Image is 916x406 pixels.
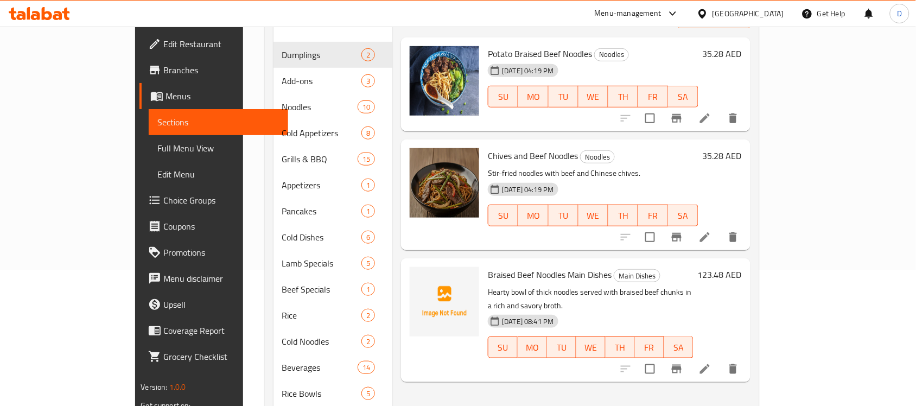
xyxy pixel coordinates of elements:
[139,291,288,318] a: Upsell
[720,356,746,382] button: delete
[581,151,614,163] span: Noodles
[551,340,572,356] span: TU
[362,232,374,243] span: 6
[361,205,375,218] div: items
[493,89,514,105] span: SU
[163,350,279,363] span: Grocery Checklist
[141,380,167,394] span: Version:
[639,340,660,356] span: FR
[139,239,288,265] a: Promotions
[163,272,279,285] span: Menu disclaimer
[493,208,514,224] span: SU
[488,148,578,164] span: Chives and Beef Noodles
[410,148,479,218] img: Chives and Beef Noodles
[410,46,479,116] img: Potato Braised Beef Noodles
[664,356,690,382] button: Branch-specific-item
[282,361,358,374] span: Beverages
[362,180,374,191] span: 1
[273,354,393,380] div: Beverages14
[488,167,698,180] p: Stir-fried noodles with beef and Chinese chives.
[273,172,393,198] div: Appetizers1
[149,109,288,135] a: Sections
[595,7,661,20] div: Menu-management
[163,324,279,337] span: Coverage Report
[583,89,604,105] span: WE
[897,8,902,20] span: D
[273,224,393,250] div: Cold Dishes6
[583,208,604,224] span: WE
[362,337,374,347] span: 2
[273,94,393,120] div: Noodles10
[139,187,288,213] a: Choice Groups
[488,286,693,313] p: Hearty bowl of thick noodles served with braised beef chunks in a rich and savory broth.
[639,226,661,249] span: Select to update
[273,250,393,276] div: Lamb Specials5
[362,76,374,86] span: 3
[581,340,601,356] span: WE
[282,309,362,322] span: Rice
[282,335,362,348] div: Cold Noodles
[361,74,375,87] div: items
[498,316,558,327] span: [DATE] 08:41 PM
[361,179,375,192] div: items
[361,309,375,322] div: items
[139,265,288,291] a: Menu disclaimer
[362,128,374,138] span: 8
[518,337,547,358] button: MO
[713,8,784,20] div: [GEOGRAPHIC_DATA]
[163,298,279,311] span: Upsell
[362,258,374,269] span: 5
[498,66,558,76] span: [DATE] 04:19 PM
[608,86,638,107] button: TH
[273,42,393,68] div: Dumplings2
[163,246,279,259] span: Promotions
[668,205,698,226] button: SA
[614,270,660,282] span: Main Dishes
[488,46,592,62] span: Potato Braised Beef Noodles
[498,185,558,195] span: [DATE] 04:19 PM
[664,224,690,250] button: Branch-specific-item
[282,231,362,244] span: Cold Dishes
[139,213,288,239] a: Coupons
[282,283,362,296] span: Beef Specials
[282,257,362,270] span: Lamb Specials
[639,358,661,380] span: Select to update
[608,205,638,226] button: TH
[553,208,574,224] span: TU
[672,89,694,105] span: SA
[362,310,374,321] span: 2
[613,208,634,224] span: TH
[549,205,578,226] button: TU
[643,89,664,105] span: FR
[580,150,615,163] div: Noodles
[635,337,664,358] button: FR
[157,116,279,129] span: Sections
[149,135,288,161] a: Full Menu View
[664,105,690,131] button: Branch-specific-item
[282,387,362,400] span: Rice Bowls
[163,194,279,207] span: Choice Groups
[698,231,711,244] a: Edit menu item
[163,64,279,77] span: Branches
[362,50,374,60] span: 2
[638,86,668,107] button: FR
[139,344,288,370] a: Grocery Checklist
[698,267,742,282] h6: 123.48 AED
[518,205,548,226] button: MO
[362,206,374,217] span: 1
[488,86,518,107] button: SU
[410,267,479,337] img: Braised Beef Noodles Main Dishes
[668,86,698,107] button: SA
[358,102,374,112] span: 10
[163,220,279,233] span: Coupons
[282,74,362,87] span: Add-ons
[576,337,606,358] button: WE
[703,148,742,163] h6: 35.28 AED
[493,340,513,356] span: SU
[358,154,374,164] span: 15
[282,126,362,139] span: Cold Appetizers
[362,284,374,295] span: 1
[606,337,635,358] button: TH
[488,205,518,226] button: SU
